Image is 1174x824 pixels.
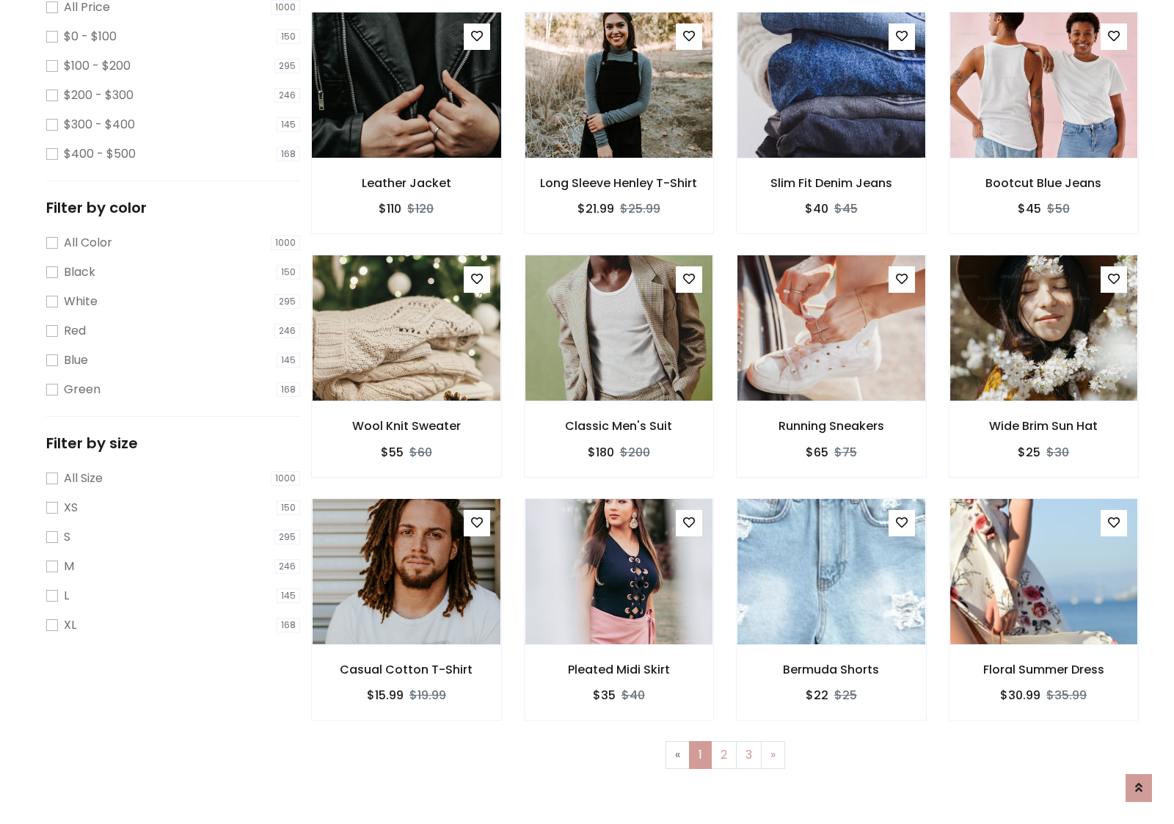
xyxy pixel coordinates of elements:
[277,588,300,603] span: 145
[274,88,300,103] span: 246
[806,688,828,702] h6: $22
[806,445,828,459] h6: $65
[620,444,650,461] del: $200
[367,688,404,702] h6: $15.99
[64,234,112,252] label: All Color
[277,29,300,44] span: 150
[277,117,300,132] span: 145
[949,663,1139,677] h6: Floral Summer Dress
[64,57,131,75] label: $100 - $200
[736,741,762,769] a: 3
[621,687,645,704] del: $40
[834,444,857,461] del: $75
[737,419,926,433] h6: Running Sneakers
[277,147,300,161] span: 168
[949,176,1139,190] h6: Bootcut Blue Jeans
[64,528,70,546] label: S
[271,471,300,486] span: 1000
[277,618,300,632] span: 168
[64,558,74,575] label: M
[277,382,300,397] span: 168
[525,663,714,677] h6: Pleated Midi Skirt
[274,294,300,309] span: 295
[1018,202,1041,216] h6: $45
[277,500,300,515] span: 150
[834,687,857,704] del: $25
[322,741,1128,769] nav: Page navigation
[64,587,69,605] label: L
[379,202,401,216] h6: $110
[64,351,88,369] label: Blue
[761,741,785,769] a: Next
[409,687,446,704] del: $19.99
[277,265,300,280] span: 150
[64,116,135,134] label: $300 - $400
[277,353,300,368] span: 145
[737,663,926,677] h6: Bermuda Shorts
[64,145,136,163] label: $400 - $500
[805,202,828,216] h6: $40
[312,176,501,190] h6: Leather Jacket
[64,616,76,634] label: XL
[949,419,1139,433] h6: Wide Brim Sun Hat
[64,499,78,517] label: XS
[834,200,858,217] del: $45
[1046,444,1069,461] del: $30
[274,530,300,544] span: 295
[64,293,98,310] label: White
[1018,445,1040,459] h6: $25
[46,199,300,216] h5: Filter by color
[274,324,300,338] span: 246
[737,176,926,190] h6: Slim Fit Denim Jeans
[689,741,712,769] a: 1
[593,688,616,702] h6: $35
[64,87,134,104] label: $200 - $300
[46,434,300,452] h5: Filter by size
[1047,200,1070,217] del: $50
[577,202,614,216] h6: $21.99
[64,322,86,340] label: Red
[409,444,432,461] del: $60
[312,663,501,677] h6: Casual Cotton T-Shirt
[1000,688,1040,702] h6: $30.99
[525,176,714,190] h6: Long Sleeve Henley T-Shirt
[271,236,300,250] span: 1000
[1046,687,1087,704] del: $35.99
[620,200,660,217] del: $25.99
[711,741,737,769] a: 2
[64,263,95,281] label: Black
[770,746,776,763] span: »
[64,381,101,398] label: Green
[407,200,434,217] del: $120
[64,28,117,45] label: $0 - $100
[64,470,103,487] label: All Size
[274,559,300,574] span: 246
[274,59,300,73] span: 295
[588,445,614,459] h6: $180
[312,419,501,433] h6: Wool Knit Sweater
[381,445,404,459] h6: $55
[525,419,714,433] h6: Classic Men's Suit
